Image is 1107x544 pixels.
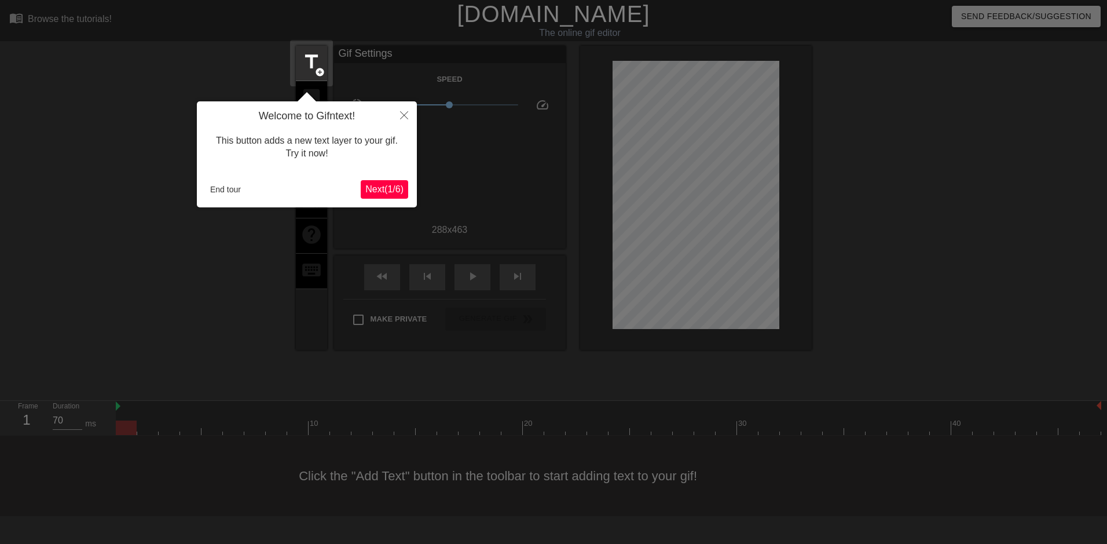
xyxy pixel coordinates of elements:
div: This button adds a new text layer to your gif. Try it now! [206,123,408,172]
button: End tour [206,181,245,198]
h4: Welcome to Gifntext! [206,110,408,123]
span: Next ( 1 / 6 ) [365,184,404,194]
button: Close [391,101,417,128]
button: Next [361,180,408,199]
